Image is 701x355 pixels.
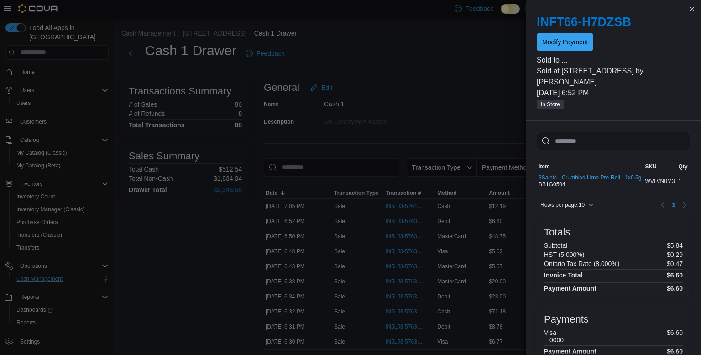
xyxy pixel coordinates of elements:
[667,260,683,267] p: $0.47
[667,285,683,292] h4: $6.60
[544,271,583,279] h4: Invoice Total
[668,198,679,212] ul: Pagination for table: MemoryTable from EuiInMemoryTable
[657,199,668,210] button: Previous page
[542,37,588,47] span: Modify Payment
[645,177,675,185] span: WVLVN0M3
[537,88,690,99] p: [DATE] 6:52 PM
[668,198,679,212] button: Page 1 of 1
[667,329,683,344] p: $6.60
[539,174,641,181] button: 3Saints - Crumbled Lime Pre-Roll - 1x0.5g
[544,348,596,355] h4: Payment Amount
[677,176,690,187] div: 1
[679,163,688,170] span: Qty
[544,242,567,249] h6: Subtotal
[539,163,550,170] span: Item
[679,199,690,210] button: Next page
[645,163,656,170] span: SKU
[539,174,641,188] div: BB1G0504
[667,348,683,355] h4: $6.60
[544,227,570,238] h3: Totals
[541,100,560,109] span: In Store
[537,100,564,109] span: In Store
[549,336,564,344] h6: 0000
[672,200,675,209] span: 1
[537,199,597,210] button: Rows per page:10
[677,161,690,172] button: Qty
[537,161,643,172] button: Item
[537,15,690,29] h2: INFT66-H7DZSB
[657,198,690,212] nav: Pagination for table: MemoryTable from EuiInMemoryTable
[667,271,683,279] h4: $6.60
[537,33,593,51] button: Modify Payment
[544,329,564,336] h6: Visa
[537,66,690,88] p: Sold at [STREET_ADDRESS] by [PERSON_NAME]
[544,285,596,292] h4: Payment Amount
[537,132,690,150] input: This is a search bar. As you type, the results lower in the page will automatically filter.
[544,314,589,325] h3: Payments
[643,161,676,172] button: SKU
[540,201,585,209] span: Rows per page : 10
[544,260,620,267] h6: Ontario Tax Rate (8.000%)
[686,4,697,15] button: Close this dialog
[667,251,683,258] p: $0.29
[544,251,584,258] h6: HST (5.000%)
[667,242,683,249] p: $5.84
[537,55,690,66] p: Sold to ...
